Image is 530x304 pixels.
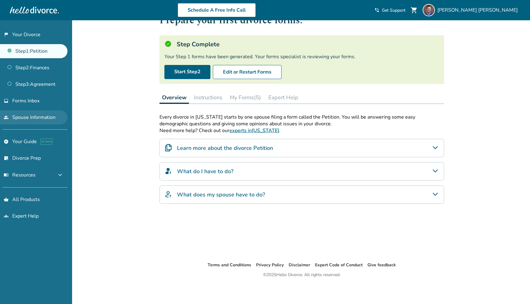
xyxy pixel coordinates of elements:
iframe: Chat Widget [499,275,530,304]
span: Forms Inbox [12,97,40,104]
a: phone_in_talkGet Support [374,7,405,13]
a: Expert Code of Conduct [315,262,363,268]
span: Get Support [382,7,405,13]
span: [PERSON_NAME] [PERSON_NAME] [437,7,520,13]
span: Resources [4,172,36,178]
button: Overview [159,91,189,104]
div: © 2025 Hello Divorce. All rights reserved. [263,271,340,279]
button: Edit or Restart Forms [213,65,282,79]
p: Need more help? Check out our . [159,127,444,134]
div: What do I have to do? [159,162,444,180]
span: groups [4,214,9,218]
img: What does my spouse have to do? [165,191,172,198]
button: Instructions [191,91,225,104]
div: What does my spouse have to do? [159,185,444,204]
span: shopping_basket [4,197,9,202]
span: flag_2 [4,32,9,37]
a: Privacy Policy [256,262,284,268]
span: explore [4,139,9,144]
h5: Step Complete [177,40,220,48]
span: menu_book [4,173,9,177]
span: shopping_cart [410,6,418,14]
span: expand_more [56,171,64,179]
a: Terms and Conditions [208,262,251,268]
div: Your Step 1 forms have been generated. Your forms specialist is reviewing your forms. [164,53,439,60]
h4: Learn more about the divorce Petition [177,144,273,152]
img: What do I have to do? [165,167,172,175]
a: Schedule A Free Info Call [178,3,256,17]
img: Jan-Felix Desroches [423,4,435,16]
span: people [4,115,9,120]
h4: What does my spouse have to do? [177,191,265,199]
span: phone_in_talk [374,8,379,13]
p: Every divorce in [US_STATE] starts by one spouse filing a form called the Petition. You will be a... [159,114,444,127]
a: experts in[US_STATE] [229,127,279,134]
button: Expert Help [266,91,301,104]
a: Start Step2 [164,65,210,79]
span: AI beta [40,139,52,145]
div: Learn more about the divorce Petition [159,139,444,157]
span: list_alt_check [4,156,9,161]
li: Disclaimer [289,261,310,269]
button: My Forms(5) [227,91,263,104]
h4: What do I have to do? [177,167,233,175]
span: inbox [4,98,9,103]
li: Give feedback [367,261,396,269]
img: Learn more about the divorce Petition [165,144,172,151]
